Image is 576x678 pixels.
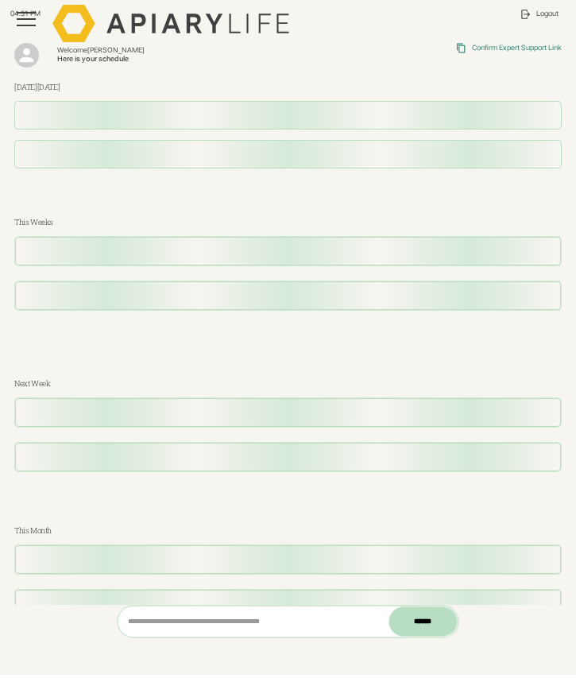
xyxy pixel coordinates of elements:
h3: [DATE] [14,82,562,94]
span: [PERSON_NAME] [87,46,145,54]
h3: This Month [14,525,562,537]
div: Confirm Expert Support Link [472,44,562,52]
h3: This Weeks [14,217,562,229]
div: Logout [536,10,559,18]
div: Here is your schedule [57,55,307,64]
span: [DATE] [37,82,60,92]
div: Welcome [57,46,307,55]
a: Logout [513,2,566,26]
h3: Next Week [14,378,562,390]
